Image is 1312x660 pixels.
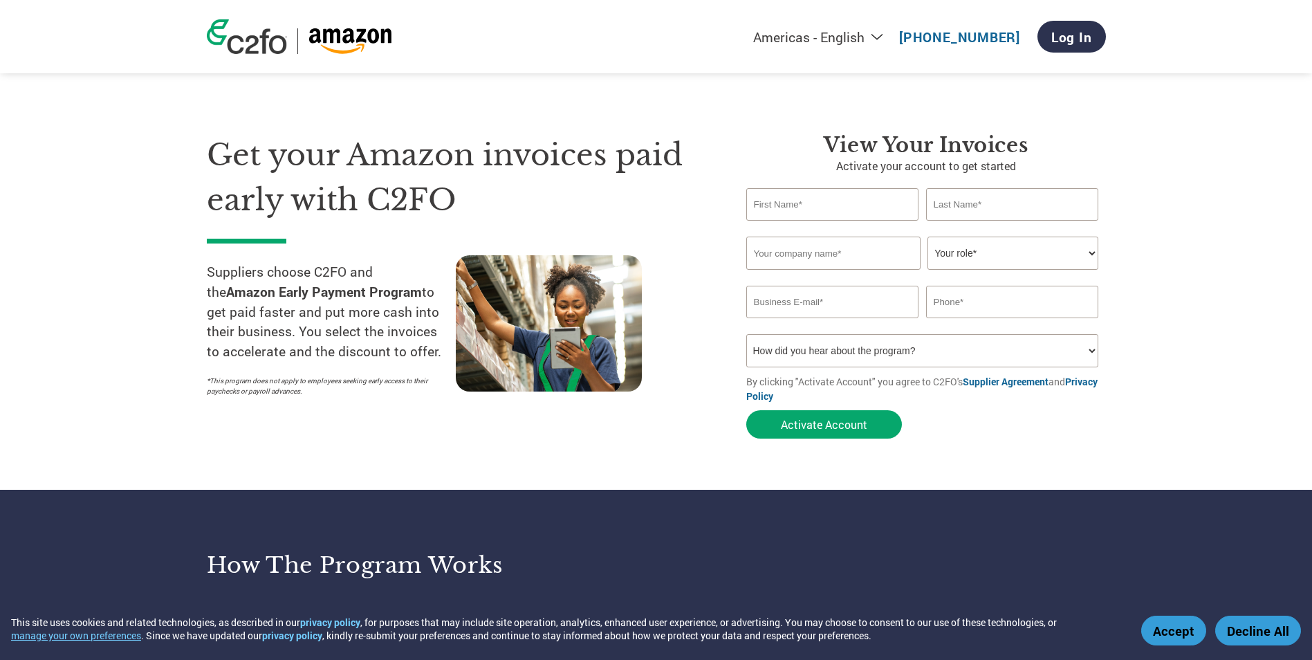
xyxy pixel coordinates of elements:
button: Decline All [1215,616,1301,645]
img: c2fo logo [207,19,287,54]
div: This site uses cookies and related technologies, as described in our , for purposes that may incl... [11,616,1121,642]
p: By clicking "Activate Account" you agree to C2FO's and [746,374,1106,403]
h1: Get your Amazon invoices paid early with C2FO [207,133,705,222]
img: supply chain worker [456,255,642,392]
a: Log In [1037,21,1106,53]
strong: Amazon Early Payment Program [226,283,422,300]
div: Inavlid Phone Number [926,320,1099,329]
p: Suppliers choose C2FO and the to get paid faster and put more cash into their business. You selec... [207,262,456,362]
img: Amazon [308,28,392,54]
button: Accept [1141,616,1206,645]
p: Activate your account to get started [746,158,1106,174]
div: Invalid last name or last name is too long [926,222,1099,231]
button: Activate Account [746,410,902,439]
a: Supplier Agreement [963,375,1048,388]
p: *This program does not apply to employees seeking early access to their paychecks or payroll adva... [207,376,442,396]
a: [PHONE_NUMBER] [899,28,1020,46]
input: First Name* [746,188,919,221]
input: Invalid Email format [746,286,919,318]
select: Title/Role [927,237,1098,270]
a: privacy policy [300,616,360,629]
input: Phone* [926,286,1099,318]
div: Invalid first name or first name is too long [746,222,919,231]
div: Inavlid Email Address [746,320,919,329]
input: Your company name* [746,237,921,270]
input: Last Name* [926,188,1099,221]
h3: How the program works [207,551,639,579]
h3: View Your Invoices [746,133,1106,158]
div: Invalid company name or company name is too long [746,271,1099,280]
a: privacy policy [262,629,322,642]
button: manage your own preferences [11,629,141,642]
a: Privacy Policy [746,375,1098,403]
